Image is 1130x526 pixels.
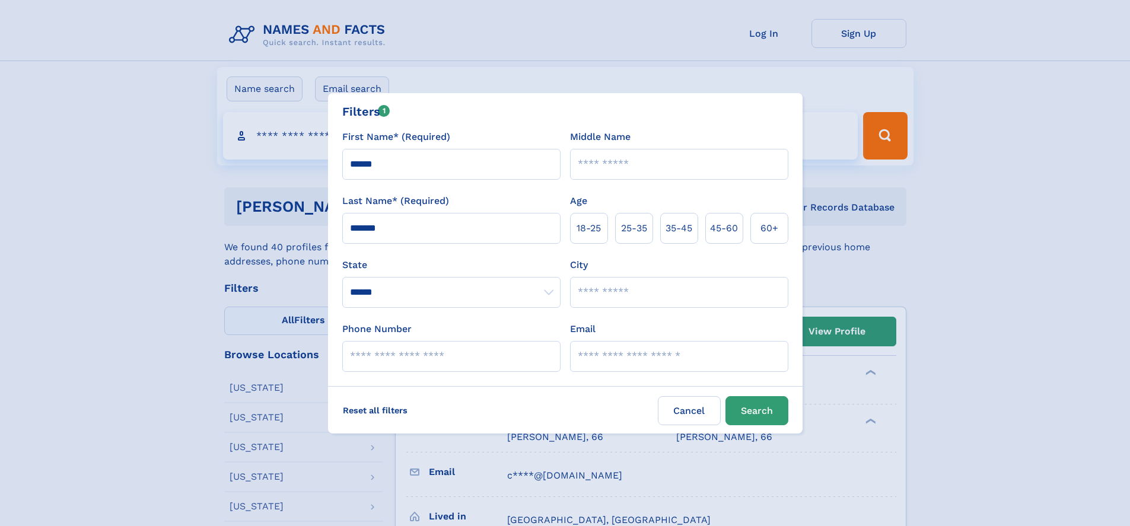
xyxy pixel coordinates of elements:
span: 25‑35 [621,221,647,235]
label: Phone Number [342,322,412,336]
label: Middle Name [570,130,631,144]
label: Email [570,322,596,336]
div: Filters [342,103,390,120]
label: First Name* (Required) [342,130,450,144]
span: 45‑60 [710,221,738,235]
label: Cancel [658,396,721,425]
button: Search [725,396,788,425]
label: Reset all filters [335,396,415,425]
span: 18‑25 [577,221,601,235]
label: Last Name* (Required) [342,194,449,208]
span: 35‑45 [666,221,692,235]
span: 60+ [760,221,778,235]
label: State [342,258,561,272]
label: City [570,258,588,272]
label: Age [570,194,587,208]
